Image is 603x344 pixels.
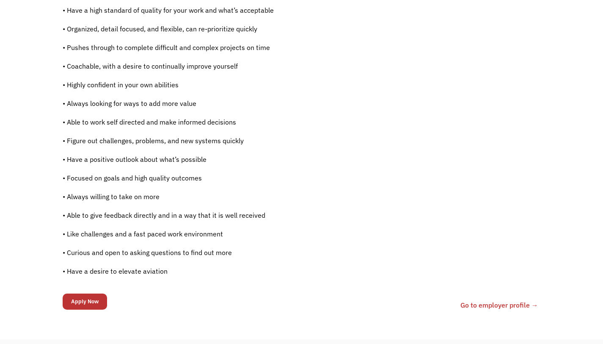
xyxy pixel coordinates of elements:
p: • Have a high standard of quality for your work and what’s acceptable [63,5,417,15]
p: • Curious and open to asking questions to find out more [63,247,417,258]
p: • Highly confident in your own abilities [63,80,417,90]
p: • Focused on goals and high quality outcomes [63,173,417,183]
a: Go to employer profile → [460,300,538,310]
p: • Able to give feedback directly and in a way that it is well received [63,210,417,220]
form: Email Form [63,291,107,312]
p: • Pushes through to complete difficult and complex projects on time [63,42,417,53]
p: • Always looking for ways to add more value [63,98,417,108]
p: • Able to work self directed and make informed decisions [63,117,417,127]
p: • Coachable, with a desire to continually improve yourself [63,61,417,71]
p: • Figure out challenges, problems, and new systems quickly [63,136,417,146]
p: • Like challenges and a fast paced work environment [63,229,417,239]
p: • Organized, detail focused, and flexible, can re-prioritize quickly [63,24,417,34]
p: • Have a desire to elevate aviation [63,266,417,276]
p: • Always willing to take on more [63,191,417,202]
input: Apply Now [63,294,107,310]
p: • Have a positive outlook about what’s possible [63,154,417,164]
